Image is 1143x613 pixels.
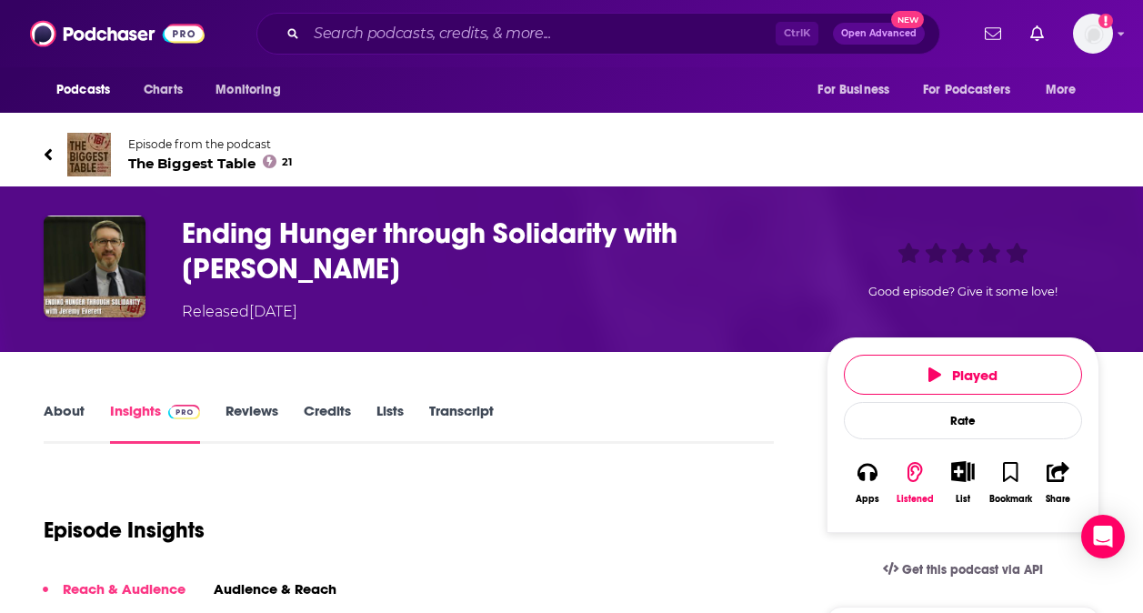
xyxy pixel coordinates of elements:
[844,449,891,516] button: Apps
[1098,14,1113,28] svg: Add a profile image
[216,77,280,103] span: Monitoring
[63,580,185,598] p: Reach & Audience
[203,73,304,107] button: open menu
[891,449,938,516] button: Listened
[128,155,292,172] span: The Biggest Table
[911,73,1037,107] button: open menu
[817,77,889,103] span: For Business
[182,301,297,323] div: Released [DATE]
[1073,14,1113,54] img: User Profile
[833,23,925,45] button: Open AdvancedNew
[923,77,1010,103] span: For Podcasters
[868,285,1058,298] span: Good episode? Give it some love!
[67,133,111,176] img: The Biggest Table
[776,22,818,45] span: Ctrl K
[304,402,351,444] a: Credits
[376,402,404,444] a: Lists
[891,11,924,28] span: New
[256,13,940,55] div: Search podcasts, credits, & more...
[132,73,194,107] a: Charts
[128,137,292,151] span: Episode from the podcast
[1073,14,1113,54] button: Show profile menu
[182,216,797,286] h3: Ending Hunger through Solidarity with Jeremy Everett
[44,133,1099,176] a: The Biggest TableEpisode from the podcastThe Biggest Table21
[987,449,1034,516] button: Bookmark
[1023,18,1051,49] a: Show notifications dropdown
[429,402,494,444] a: Transcript
[844,355,1082,395] button: Played
[805,73,912,107] button: open menu
[44,73,134,107] button: open menu
[1046,494,1070,505] div: Share
[944,461,981,481] button: Show More Button
[44,517,205,544] h1: Episode Insights
[110,402,200,444] a: InsightsPodchaser Pro
[1035,449,1082,516] button: Share
[56,77,110,103] span: Podcasts
[841,29,917,38] span: Open Advanced
[978,18,1008,49] a: Show notifications dropdown
[928,367,998,384] span: Played
[1046,77,1077,103] span: More
[956,493,970,505] div: List
[844,402,1082,439] div: Rate
[856,494,879,505] div: Apps
[30,16,205,51] img: Podchaser - Follow, Share and Rate Podcasts
[306,19,776,48] input: Search podcasts, credits, & more...
[282,158,292,166] span: 21
[168,405,200,419] img: Podchaser Pro
[897,494,934,505] div: Listened
[226,402,278,444] a: Reviews
[868,548,1058,592] a: Get this podcast via API
[214,580,336,598] h3: Audience & Reach
[144,77,183,103] span: Charts
[44,216,145,317] img: Ending Hunger through Solidarity with Jeremy Everett
[1081,515,1125,558] div: Open Intercom Messenger
[939,449,987,516] div: Show More ButtonList
[44,402,85,444] a: About
[1033,73,1099,107] button: open menu
[902,562,1043,578] span: Get this podcast via API
[989,494,1032,505] div: Bookmark
[1073,14,1113,54] span: Logged in as arobertson1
